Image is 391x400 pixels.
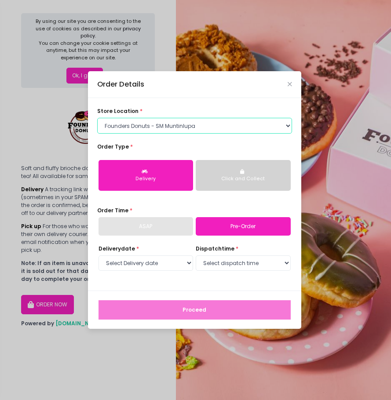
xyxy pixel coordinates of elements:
div: Delivery [104,175,188,182]
span: Delivery date [99,245,135,252]
span: Order Time [97,207,128,214]
div: Click and Collect [201,175,285,182]
span: store location [97,107,139,115]
button: Click and Collect [196,160,291,191]
span: Order Type [97,143,129,150]
button: Proceed [99,300,291,320]
a: Pre-Order [196,217,291,236]
button: Close [288,82,292,87]
button: Delivery [99,160,194,191]
div: Order Details [97,79,144,90]
span: dispatch time [196,245,234,252]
